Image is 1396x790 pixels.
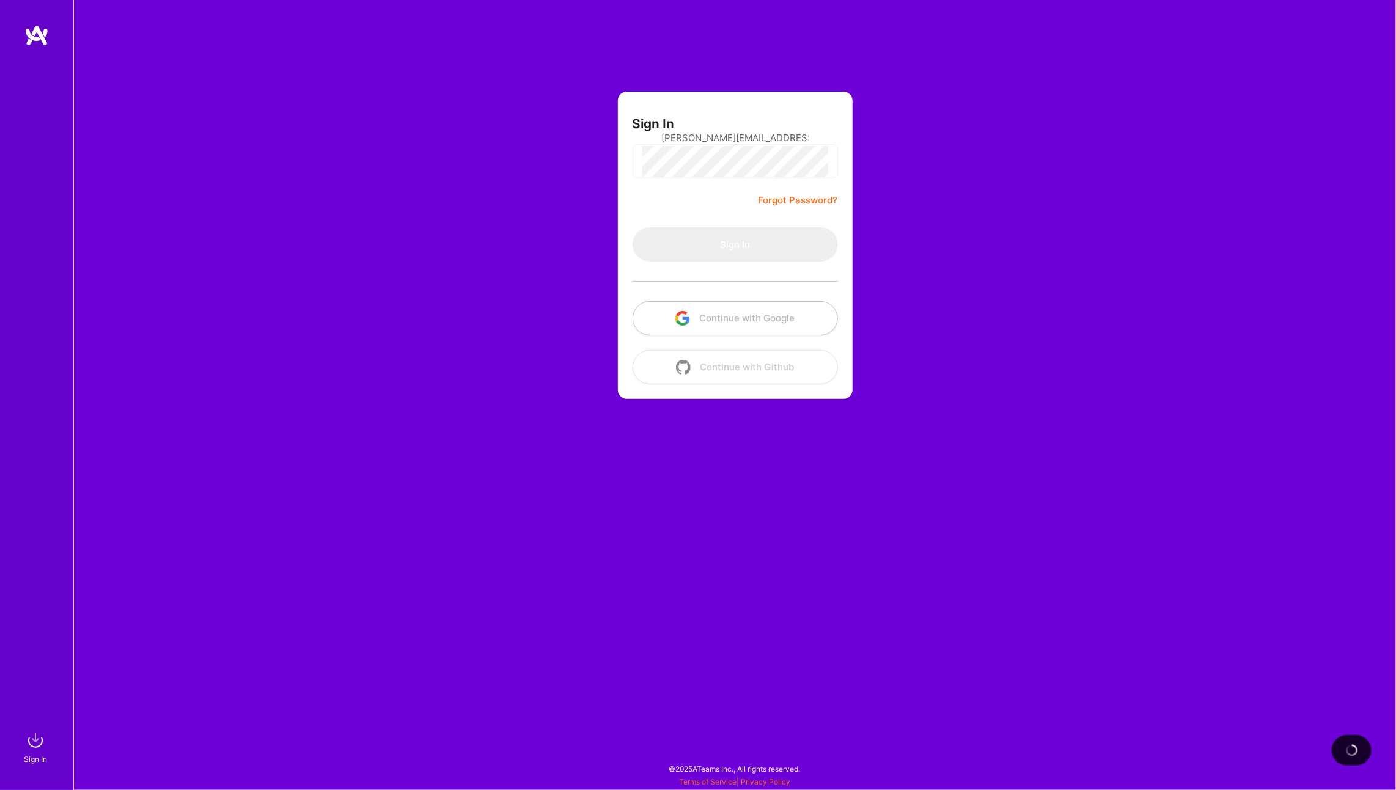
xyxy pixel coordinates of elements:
h3: Sign In [633,116,675,131]
img: icon [676,360,691,375]
span: | [679,777,790,786]
button: Continue with Github [633,350,838,384]
a: sign inSign In [26,728,48,766]
input: Email... [662,122,809,153]
div: © 2025 ATeams Inc., All rights reserved. [73,753,1396,784]
img: loading [1345,743,1359,758]
a: Forgot Password? [759,193,838,208]
img: icon [675,311,690,326]
a: Terms of Service [679,777,737,786]
a: Privacy Policy [741,777,790,786]
img: logo [24,24,49,46]
img: sign in [23,728,48,753]
button: Sign In [633,227,838,262]
button: Continue with Google [633,301,838,335]
div: Sign In [24,753,47,766]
